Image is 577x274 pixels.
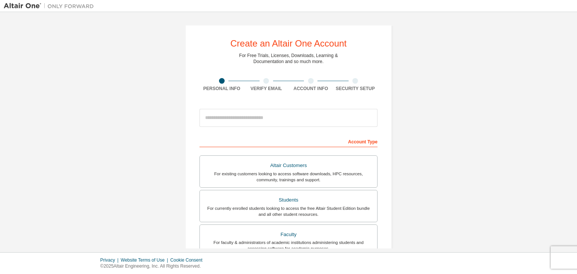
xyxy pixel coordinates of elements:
[204,205,373,217] div: For currently enrolled students looking to access the free Altair Student Edition bundle and all ...
[100,257,121,263] div: Privacy
[170,257,207,263] div: Cookie Consent
[4,2,98,10] img: Altair One
[333,86,378,92] div: Security Setup
[239,53,338,65] div: For Free Trials, Licenses, Downloads, Learning & Documentation and so much more.
[288,86,333,92] div: Account Info
[204,229,373,240] div: Faculty
[204,160,373,171] div: Altair Customers
[244,86,289,92] div: Verify Email
[204,171,373,183] div: For existing customers looking to access software downloads, HPC resources, community, trainings ...
[121,257,170,263] div: Website Terms of Use
[230,39,347,48] div: Create an Altair One Account
[204,195,373,205] div: Students
[199,86,244,92] div: Personal Info
[204,239,373,251] div: For faculty & administrators of academic institutions administering students and accessing softwa...
[199,135,378,147] div: Account Type
[100,263,207,269] p: © 2025 Altair Engineering, Inc. All Rights Reserved.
